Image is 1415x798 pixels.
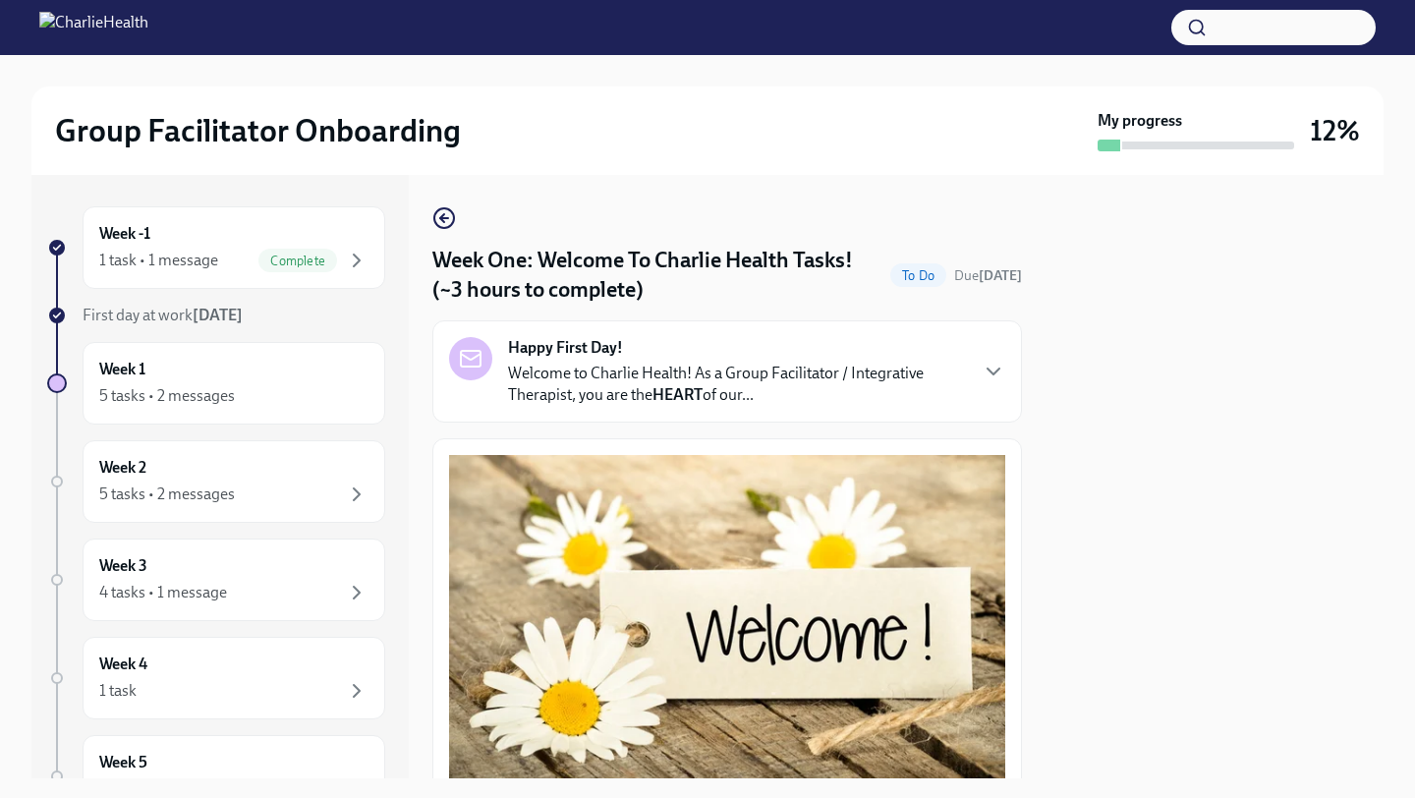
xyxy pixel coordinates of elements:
[652,385,703,404] strong: HEART
[890,268,946,283] span: To Do
[508,363,966,406] p: Welcome to Charlie Health! As a Group Facilitator / Integrative Therapist, you are the of our...
[954,267,1022,284] span: Due
[258,254,337,268] span: Complete
[47,305,385,326] a: First day at work[DATE]
[99,752,147,773] h6: Week 5
[55,111,461,150] h2: Group Facilitator Onboarding
[99,484,235,505] div: 5 tasks • 2 messages
[1310,113,1360,148] h3: 12%
[47,342,385,425] a: Week 15 tasks • 2 messages
[99,680,137,702] div: 1 task
[83,306,243,324] span: First day at work
[47,206,385,289] a: Week -11 task • 1 messageComplete
[1098,110,1182,132] strong: My progress
[39,12,148,43] img: CharlieHealth
[47,539,385,621] a: Week 34 tasks • 1 message
[99,250,218,271] div: 1 task • 1 message
[47,637,385,719] a: Week 41 task
[954,266,1022,285] span: September 22nd, 2025 09:00
[99,555,147,577] h6: Week 3
[979,267,1022,284] strong: [DATE]
[99,457,146,479] h6: Week 2
[508,337,623,359] strong: Happy First Day!
[99,385,235,407] div: 5 tasks • 2 messages
[99,654,147,675] h6: Week 4
[99,223,150,245] h6: Week -1
[47,440,385,523] a: Week 25 tasks • 2 messages
[449,455,1005,789] button: Zoom image
[99,582,227,603] div: 4 tasks • 1 message
[432,246,882,305] h4: Week One: Welcome To Charlie Health Tasks! (~3 hours to complete)
[99,359,145,380] h6: Week 1
[193,306,243,324] strong: [DATE]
